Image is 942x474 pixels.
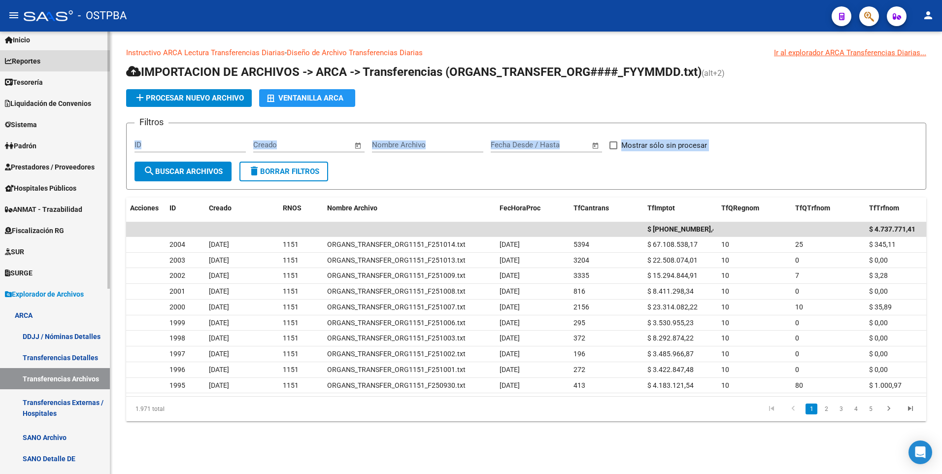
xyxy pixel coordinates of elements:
span: 1151 [283,319,299,327]
span: 1151 [283,381,299,389]
span: 10 [721,334,729,342]
input: Fecha fin [539,140,587,149]
span: [DATE] [500,271,520,279]
span: (alt+2) [702,68,725,78]
div: Ir al explorador ARCA Transferencias Diarias... [774,47,926,58]
a: 4 [850,404,862,414]
span: Inicio [5,34,30,45]
input: Fecha inicio [491,140,531,149]
span: ORGANS_TRANSFER_ORG1151_F251014.txt [327,240,466,248]
span: 10 [721,350,729,358]
span: 10 [721,381,729,389]
span: 272 [573,366,585,373]
span: ORGANS_TRANSFER_ORG1151_F250930.txt [327,381,466,389]
span: [DATE] [209,256,229,264]
span: $ 0,00 [869,334,888,342]
span: 10 [721,319,729,327]
a: go to last page [901,404,920,414]
p: - [126,47,926,58]
span: 0 [795,366,799,373]
span: TfTrfnom [869,204,899,212]
datatable-header-cell: Creado [205,198,279,219]
span: 1997 [169,350,185,358]
span: $ 22.508.074,01 [647,256,698,264]
span: [DATE] [500,287,520,295]
span: ORGANS_TRANSFER_ORG1151_F251001.txt [327,366,466,373]
span: 10 [721,366,729,373]
span: $ 15.294.844,91 [647,271,698,279]
span: $ 8.411.298,34 [647,287,694,295]
span: 7 [795,271,799,279]
span: [DATE] [500,334,520,342]
span: [DATE] [500,381,520,389]
span: 1996 [169,366,185,373]
span: 80 [795,381,803,389]
span: Buscar Archivos [143,167,223,176]
span: 1151 [283,303,299,311]
span: $ 3.485.966,87 [647,350,694,358]
li: page 3 [834,401,848,417]
span: $ 0,00 [869,287,888,295]
span: $ 3.422.847,48 [647,366,694,373]
a: 1 [806,404,817,414]
span: 10 [721,287,729,295]
span: SURGE [5,268,33,278]
div: 1.971 total [126,397,284,421]
span: 2004 [169,240,185,248]
span: Acciones [130,204,159,212]
span: 2156 [573,303,589,311]
span: $ 345,11 [869,240,896,248]
span: 3204 [573,256,589,264]
span: [DATE] [209,334,229,342]
span: $ 1.000,97 [869,381,902,389]
span: 1151 [283,366,299,373]
span: Sistema [5,119,37,130]
span: Liquidación de Convenios [5,98,91,109]
span: 0 [795,256,799,264]
span: $ 4.737.771,41 [869,225,915,233]
span: 372 [573,334,585,342]
span: [DATE] [209,350,229,358]
span: Mostrar sólo sin procesar [621,139,707,151]
span: Fiscalización RG [5,225,64,236]
span: 10 [721,240,729,248]
span: $ 0,00 [869,256,888,264]
span: IMPORTACION DE ARCHIVOS -> ARCA -> Transferencias (ORGANS_TRANSFER_ORG####_FYYMMDD.txt) [126,65,702,79]
span: 25 [795,240,803,248]
a: 5 [865,404,876,414]
span: 1995 [169,381,185,389]
span: ORGANS_TRANSFER_ORG1151_F251006.txt [327,319,466,327]
span: [DATE] [500,256,520,264]
span: [DATE] [500,303,520,311]
span: 1151 [283,271,299,279]
a: 3 [835,404,847,414]
span: 2002 [169,271,185,279]
span: 1151 [283,287,299,295]
span: 10 [721,271,729,279]
span: Hospitales Públicos [5,183,76,194]
span: 196 [573,350,585,358]
span: $ 3,28 [869,271,888,279]
datatable-header-cell: TfQRegnom [717,198,791,219]
span: FecHoraProc [500,204,540,212]
span: $ 0,00 [869,366,888,373]
span: Padrón [5,140,36,151]
span: $ 4.183.121,54 [647,381,694,389]
li: page 5 [863,401,878,417]
datatable-header-cell: TfImptot [643,198,717,219]
a: Instructivo ARCA Lectura Transferencias Diarias [126,48,285,57]
span: - OSTPBA [78,5,127,27]
span: Explorador de Archivos [5,289,84,300]
span: 2000 [169,303,185,311]
span: 5394 [573,240,589,248]
span: 1151 [283,334,299,342]
button: Buscar Archivos [135,162,232,181]
span: $ 23.314.082,22 [647,303,698,311]
span: ANMAT - Trazabilidad [5,204,82,215]
li: page 4 [848,401,863,417]
span: Nombre Archivo [327,204,377,212]
span: 0 [795,319,799,327]
mat-icon: search [143,165,155,177]
span: [DATE] [500,240,520,248]
span: ORGANS_TRANSFER_ORG1151_F251007.txt [327,303,466,311]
